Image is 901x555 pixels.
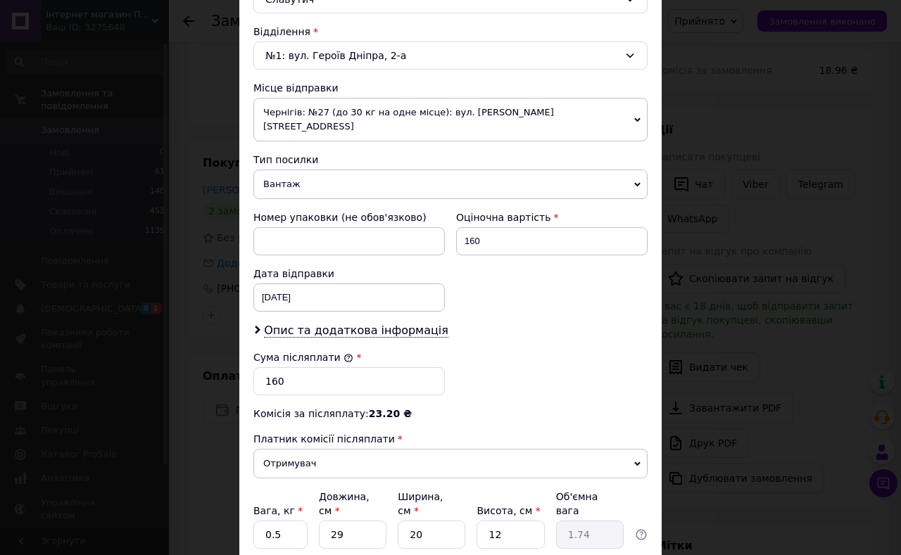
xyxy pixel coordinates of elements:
label: Сума післяплати [253,352,353,363]
label: Вага, кг [253,505,303,516]
span: 23.20 ₴ [369,408,412,419]
span: Вантаж [253,170,648,199]
span: Платник комісії післяплати [253,433,395,445]
span: Чернігів: №27 (до 30 кг на одне місце): вул. [PERSON_NAME][STREET_ADDRESS] [253,98,648,141]
span: Опис та додаткова інформація [264,324,448,338]
span: Тип посилки [253,154,318,165]
span: Отримувач [253,449,648,478]
label: Висота, см [477,505,540,516]
div: Дата відправки [253,267,445,281]
div: Оціночна вартість [456,210,648,224]
label: Довжина, см [319,491,370,516]
div: Комісія за післяплату: [253,407,648,421]
div: Відділення [253,25,648,39]
label: Ширина, см [398,491,443,516]
div: №1: вул. Героїв Дніпра, 2-а [253,42,648,70]
span: Місце відправки [253,82,339,94]
div: Об'ємна вага [556,490,624,518]
div: Номер упаковки (не обов'язково) [253,210,445,224]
